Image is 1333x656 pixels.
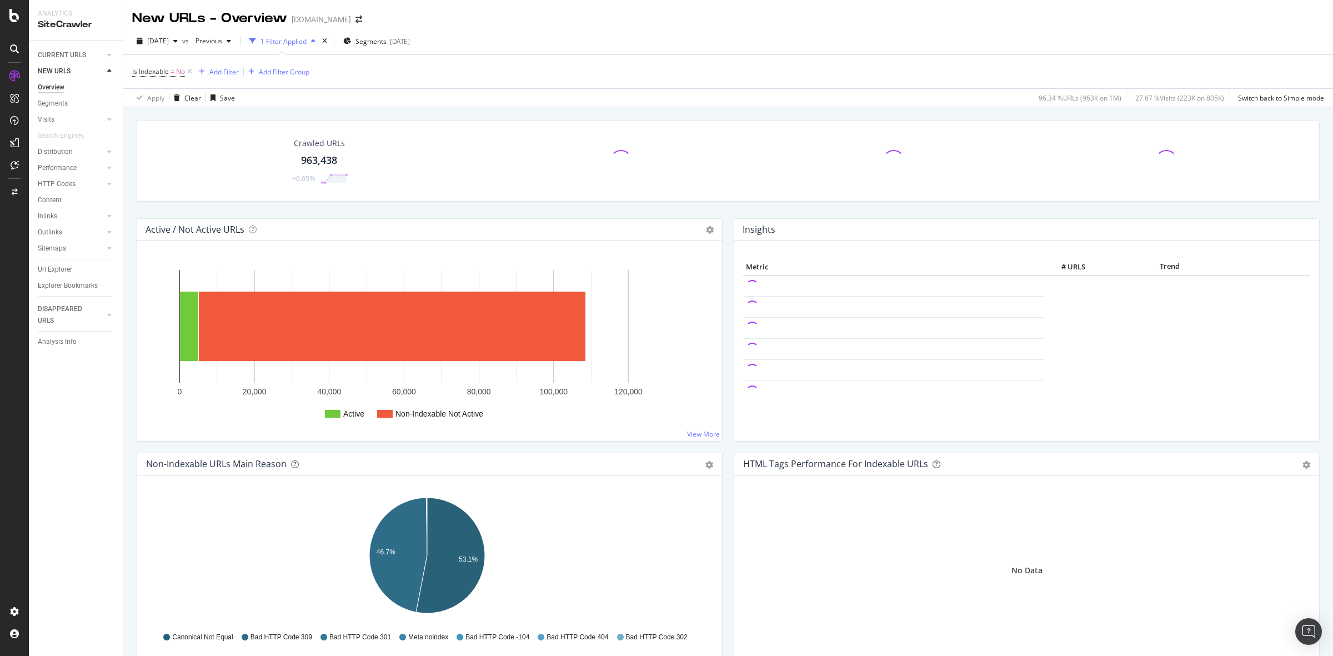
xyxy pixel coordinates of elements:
[38,211,104,222] a: Inlinks
[38,194,115,206] a: Content
[146,222,244,237] h4: Active / Not Active URLs
[1011,565,1043,576] div: No Data
[329,633,391,642] span: Bad HTTP Code 301
[182,36,191,46] span: vs
[132,89,164,107] button: Apply
[320,36,329,47] div: times
[146,458,287,469] div: Non-Indexable URLs Main Reason
[465,633,529,642] span: Bad HTTP Code -104
[38,303,104,327] a: DISAPPEARED URLS
[540,387,568,396] text: 100,000
[377,548,395,556] text: 46.7%
[38,82,115,93] a: Overview
[38,303,94,327] div: DISAPPEARED URLS
[38,114,104,126] a: Visits
[38,211,57,222] div: Inlinks
[172,633,233,642] span: Canonical Not Equal
[743,222,775,237] h4: Insights
[250,633,312,642] span: Bad HTTP Code 309
[184,93,201,103] div: Clear
[392,387,416,396] text: 60,000
[292,174,315,183] div: +0.05%
[395,409,483,418] text: Non-Indexable Not Active
[38,49,86,61] div: CURRENT URLS
[1238,93,1324,103] div: Switch back to Simple mode
[38,243,66,254] div: Sitemaps
[687,429,720,439] a: View More
[38,82,64,93] div: Overview
[706,226,714,234] i: Options
[467,387,491,396] text: 80,000
[408,633,448,642] span: Meta noindex
[220,93,235,103] div: Save
[245,32,320,50] button: 1 Filter Applied
[209,67,239,77] div: Add Filter
[38,336,115,348] a: Analysis Info
[339,32,414,50] button: Segments[DATE]
[147,93,164,103] div: Apply
[38,18,114,31] div: SiteCrawler
[38,9,114,18] div: Analytics
[626,633,688,642] span: Bad HTTP Code 302
[38,280,98,292] div: Explorer Bookmarks
[38,98,115,109] a: Segments
[38,66,104,77] a: NEW URLS
[38,264,115,276] a: Url Explorer
[390,37,410,46] div: [DATE]
[132,32,182,50] button: [DATE]
[147,36,169,46] span: 2025 Aug. 1st
[1302,461,1310,469] div: gear
[38,336,77,348] div: Analysis Info
[38,178,104,190] a: HTTP Codes
[176,64,185,79] span: No
[343,409,364,418] text: Active
[194,65,239,78] button: Add Filter
[38,178,76,190] div: HTTP Codes
[243,387,267,396] text: 20,000
[38,162,104,174] a: Performance
[38,146,73,158] div: Distribution
[38,146,104,158] a: Distribution
[191,32,235,50] button: Previous
[146,259,708,432] svg: A chart.
[1088,259,1252,276] th: Trend
[38,264,72,276] div: Url Explorer
[301,153,337,168] div: 963,438
[317,387,341,396] text: 40,000
[260,37,307,46] div: 1 Filter Applied
[146,493,708,622] svg: A chart.
[1234,89,1324,107] button: Switch back to Simple mode
[132,67,169,76] span: Is Indexable
[178,387,182,396] text: 0
[38,162,77,174] div: Performance
[614,387,643,396] text: 120,000
[743,259,1044,276] th: Metric
[38,227,104,238] a: Outlinks
[171,67,174,76] span: =
[38,194,62,206] div: Content
[294,138,345,149] div: Crawled URLs
[1135,93,1224,103] div: 27.67 % Visits ( 223K on 805K )
[743,458,928,469] div: HTML Tags Performance for Indexable URLs
[38,227,62,238] div: Outlinks
[459,555,478,563] text: 53.1%
[38,66,71,77] div: NEW URLS
[38,98,68,109] div: Segments
[1044,259,1088,276] th: # URLS
[169,89,201,107] button: Clear
[292,14,351,25] div: [DOMAIN_NAME]
[1039,93,1121,103] div: 96.34 % URLs ( 963K on 1M )
[355,16,362,23] div: arrow-right-arrow-left
[38,280,115,292] a: Explorer Bookmarks
[191,36,222,46] span: Previous
[38,130,84,142] div: Search Engines
[206,89,235,107] button: Save
[38,114,54,126] div: Visits
[132,9,287,28] div: New URLs - Overview
[244,65,309,78] button: Add Filter Group
[547,633,608,642] span: Bad HTTP Code 404
[705,461,713,469] div: gear
[38,49,104,61] a: CURRENT URLS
